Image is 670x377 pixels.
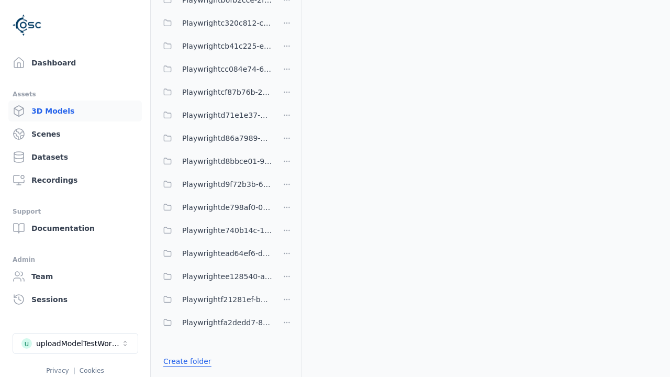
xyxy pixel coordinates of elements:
[157,151,272,172] button: Playwrightd8bbce01-9637-468c-8f59-1050d21f77ba
[182,86,272,98] span: Playwrightcf87b76b-25d2-4f03-98a0-0e4abce8ca21
[8,52,142,73] a: Dashboard
[46,367,69,374] a: Privacy
[80,367,104,374] a: Cookies
[182,109,272,121] span: Playwrightd71e1e37-d31c-4572-b04d-3c18b6f85a3d
[163,356,211,367] a: Create folder
[8,147,142,168] a: Datasets
[182,224,272,237] span: Playwrighte740b14c-14da-4387-887c-6b8e872d97ef
[8,289,142,310] a: Sessions
[182,293,272,306] span: Playwrightf21281ef-bbe4-4d9a-bb9a-5ca1779a30ca
[8,170,142,191] a: Recordings
[157,82,272,103] button: Playwrightcf87b76b-25d2-4f03-98a0-0e4abce8ca21
[13,333,138,354] button: Select a workspace
[8,218,142,239] a: Documentation
[182,132,272,145] span: Playwrightd86a7989-a27e-4cc3-9165-73b2f9dacd14
[157,197,272,218] button: Playwrightde798af0-0a13-4792-ac1d-0e6eb1e31492
[157,13,272,34] button: Playwrightc320c812-c1c4-4e9b-934e-2277c41aca46
[73,367,75,374] span: |
[157,59,272,80] button: Playwrightcc084e74-6bd9-4f7e-8d69-516a74321fe7
[182,178,272,191] span: Playwrightd9f72b3b-66f5-4fd0-9c49-a6be1a64c72c
[8,101,142,121] a: 3D Models
[157,266,272,287] button: Playwrightee128540-aad7-45a2-a070-fbdd316a1489
[157,243,272,264] button: Playwrightead64ef6-db1b-4d5a-b49f-5bade78b8f72
[157,128,272,149] button: Playwrightd86a7989-a27e-4cc3-9165-73b2f9dacd14
[182,316,272,329] span: Playwrightfa2dedd7-83d1-48b2-a06f-a16c3db01942
[157,312,272,333] button: Playwrightfa2dedd7-83d1-48b2-a06f-a16c3db01942
[157,220,272,241] button: Playwrighte740b14c-14da-4387-887c-6b8e872d97ef
[8,266,142,287] a: Team
[13,253,138,266] div: Admin
[182,155,272,168] span: Playwrightd8bbce01-9637-468c-8f59-1050d21f77ba
[157,105,272,126] button: Playwrightd71e1e37-d31c-4572-b04d-3c18b6f85a3d
[182,247,272,260] span: Playwrightead64ef6-db1b-4d5a-b49f-5bade78b8f72
[182,40,272,52] span: Playwrightcb41c225-e288-4c3c-b493-07c6e16c0d29
[21,338,32,349] div: u
[13,205,138,218] div: Support
[157,174,272,195] button: Playwrightd9f72b3b-66f5-4fd0-9c49-a6be1a64c72c
[182,17,272,29] span: Playwrightc320c812-c1c4-4e9b-934e-2277c41aca46
[157,36,272,57] button: Playwrightcb41c225-e288-4c3c-b493-07c6e16c0d29
[13,10,42,40] img: Logo
[182,63,272,75] span: Playwrightcc084e74-6bd9-4f7e-8d69-516a74321fe7
[182,270,272,283] span: Playwrightee128540-aad7-45a2-a070-fbdd316a1489
[36,338,121,349] div: uploadModelTestWorkspace
[8,124,142,145] a: Scenes
[182,201,272,214] span: Playwrightde798af0-0a13-4792-ac1d-0e6eb1e31492
[157,289,272,310] button: Playwrightf21281ef-bbe4-4d9a-bb9a-5ca1779a30ca
[13,88,138,101] div: Assets
[157,352,218,371] button: Create folder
